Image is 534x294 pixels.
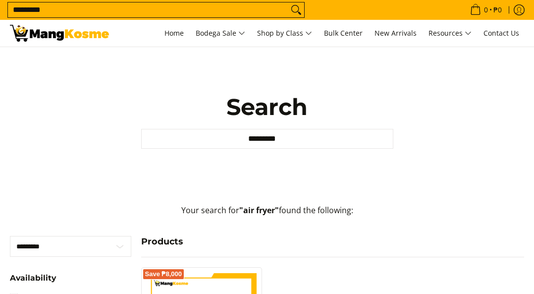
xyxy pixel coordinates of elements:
span: Shop by Class [257,27,312,40]
nav: Main Menu [119,20,524,47]
a: Bulk Center [319,20,368,47]
span: Home [164,28,184,38]
a: Home [160,20,189,47]
a: Resources [424,20,477,47]
span: New Arrivals [374,28,417,38]
a: New Arrivals [370,20,422,47]
strong: "air fryer" [239,205,279,216]
p: Your search for found the following: [10,204,524,227]
h1: Search [141,93,393,121]
a: Bodega Sale [191,20,250,47]
span: Save ₱8,000 [145,271,182,277]
button: Search [288,2,304,17]
a: Contact Us [479,20,524,47]
span: Contact Us [483,28,519,38]
a: Shop by Class [252,20,317,47]
span: ₱0 [492,6,503,13]
summary: Open [10,274,56,290]
span: 0 [482,6,489,13]
span: Bulk Center [324,28,363,38]
h4: Products [141,236,525,247]
span: Resources [428,27,472,40]
img: Search: 7 results found for &quot;air fryer&quot; | Mang Kosme [10,25,109,42]
span: Availability [10,274,56,282]
span: • [467,4,505,15]
span: Bodega Sale [196,27,245,40]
